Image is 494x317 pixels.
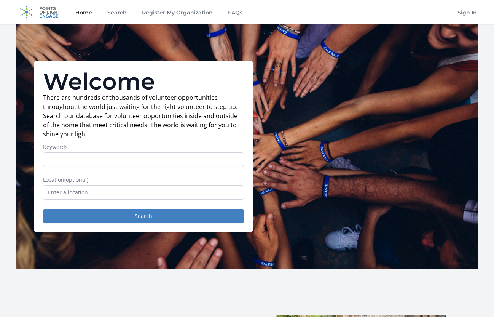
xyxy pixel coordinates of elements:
[43,93,244,139] p: There are hundreds of thousands of volunteer opportunities throughout the world just waiting for ...
[43,176,244,184] label: Location
[64,176,88,183] span: (optional)
[43,185,244,200] input: Enter a location
[43,209,244,223] button: Search
[43,143,244,151] label: Keywords
[43,70,244,93] h1: Welcome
